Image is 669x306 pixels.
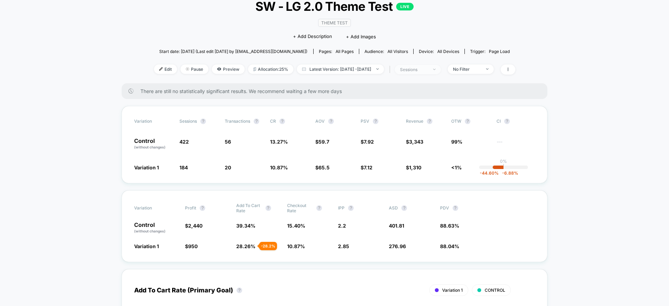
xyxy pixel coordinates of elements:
[159,49,307,54] span: Start date: [DATE] (Last edit [DATE] by [EMAIL_ADDRESS][DOMAIN_NAME])
[236,203,262,213] span: Add To Cart Rate
[401,205,407,211] button: ?
[134,165,159,170] span: Variation 1
[259,242,277,250] div: - 28.2 %
[180,64,208,74] span: Pause
[328,118,334,124] button: ?
[318,165,330,170] span: 65.5
[297,64,384,74] span: Latest Version: [DATE] - [DATE]
[348,205,354,211] button: ?
[437,49,459,54] span: all devices
[188,223,202,229] span: 2,440
[279,118,285,124] button: ?
[409,139,423,145] span: 3,343
[287,223,305,229] span: 15.40 %
[361,139,374,145] span: $
[200,205,205,211] button: ?
[442,288,463,293] span: Variation 1
[451,118,490,124] span: OTW
[387,64,395,75] span: |
[200,118,206,124] button: ?
[470,49,510,54] div: Trigger:
[254,118,259,124] button: ?
[500,159,507,164] p: 0%
[225,165,231,170] span: 20
[225,139,231,145] span: 56
[364,165,372,170] span: 7.12
[465,118,470,124] button: ?
[179,118,197,124] span: Sessions
[413,49,464,54] span: Device:
[270,165,288,170] span: 10.87 %
[499,170,518,176] span: -6.88 %
[154,64,177,74] span: Edit
[497,140,535,150] span: ---
[497,118,535,124] span: CI
[185,223,202,229] span: $
[338,205,345,211] span: IPP
[406,139,423,145] span: $
[315,139,329,145] span: $
[134,145,166,149] span: (without changes)
[389,223,404,229] span: 401.81
[315,165,330,170] span: $
[134,118,172,124] span: Variation
[376,68,379,70] img: end
[212,64,245,74] span: Preview
[361,165,372,170] span: $
[409,165,421,170] span: 1,310
[315,118,325,124] span: AOV
[406,118,423,124] span: Revenue
[134,243,159,249] span: Variation 1
[236,223,255,229] span: 39.34 %
[253,67,256,71] img: rebalance
[485,288,505,293] span: CONTROL
[179,165,188,170] span: 184
[319,49,354,54] div: Pages:
[364,49,408,54] div: Audience:
[453,205,458,211] button: ?
[504,118,510,124] button: ?
[316,205,322,211] button: ?
[318,139,329,145] span: 59.7
[338,223,346,229] span: 2.2
[185,243,198,249] span: $
[225,118,250,124] span: Transactions
[361,118,369,124] span: PSV
[237,288,242,293] button: ?
[387,49,408,54] span: All Visitors
[248,64,293,74] span: Allocation: 25%
[336,49,354,54] span: all pages
[134,203,172,213] span: Variation
[318,19,351,27] span: Theme Test
[489,49,510,54] span: Page Load
[188,243,198,249] span: 950
[134,222,178,234] p: Control
[427,118,432,124] button: ?
[346,34,376,39] span: + Add Images
[480,170,499,176] span: -44.60 %
[266,205,271,211] button: ?
[400,67,428,72] div: sessions
[453,67,481,72] div: No Filter
[293,33,332,40] span: + Add Description
[338,243,349,249] span: 2.85
[140,88,533,94] span: There are still no statistically significant results. We recommend waiting a few more days
[486,68,489,70] img: end
[287,243,305,249] span: 10.87 %
[364,139,374,145] span: 7.92
[440,205,449,211] span: PDV
[186,67,189,71] img: end
[440,243,459,249] span: 88.04 %
[236,243,255,249] span: 28.26 %
[373,118,378,124] button: ?
[134,138,172,150] p: Control
[287,203,313,213] span: Checkout Rate
[440,223,459,229] span: 88.63 %
[406,165,421,170] span: $
[433,69,436,70] img: end
[179,139,189,145] span: 422
[270,118,276,124] span: CR
[389,243,406,249] span: 276.96
[503,164,504,169] p: |
[159,67,163,71] img: edit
